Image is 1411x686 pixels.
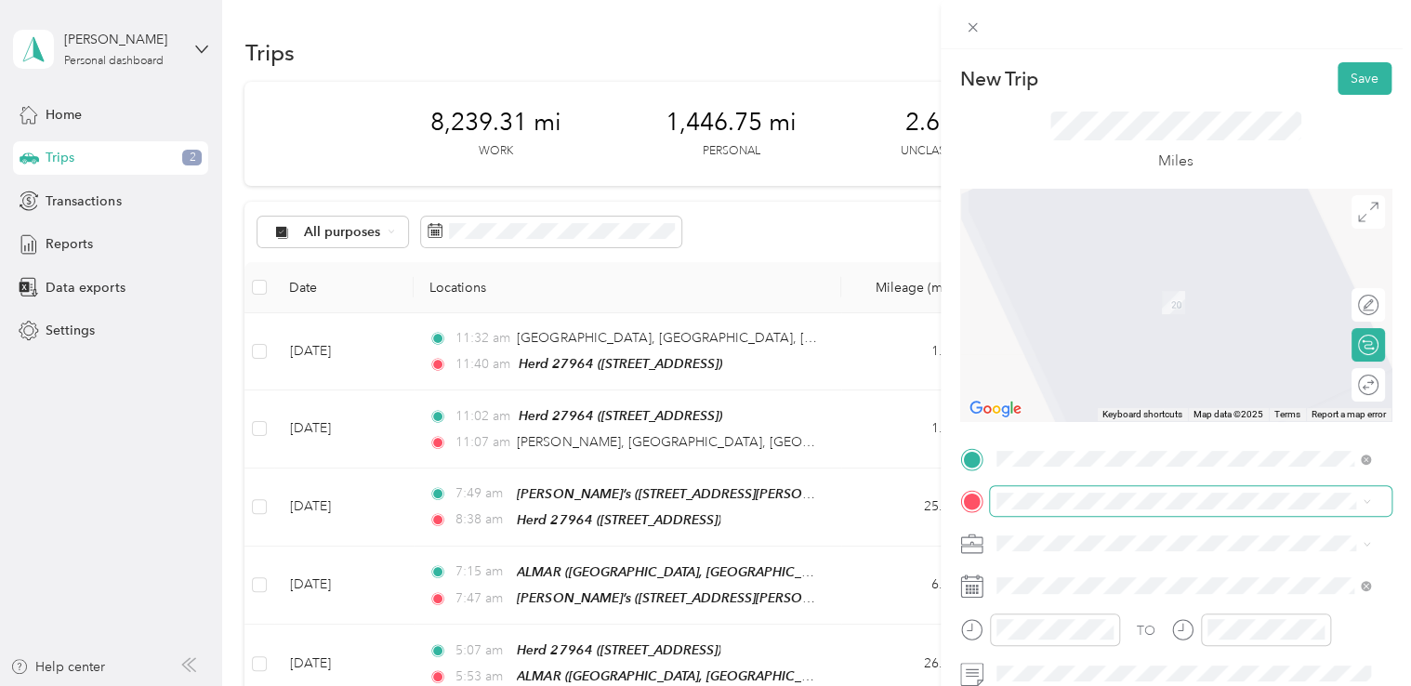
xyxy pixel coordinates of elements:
[1158,150,1193,173] p: Miles
[1312,409,1386,419] a: Report a map error
[1338,62,1391,95] button: Save
[1137,621,1155,640] div: TO
[965,397,1026,421] img: Google
[1307,582,1411,686] iframe: Everlance-gr Chat Button Frame
[1274,409,1300,419] a: Terms (opens in new tab)
[965,397,1026,421] a: Open this area in Google Maps (opens a new window)
[1102,408,1182,421] button: Keyboard shortcuts
[1193,409,1263,419] span: Map data ©2025
[960,66,1038,92] p: New Trip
